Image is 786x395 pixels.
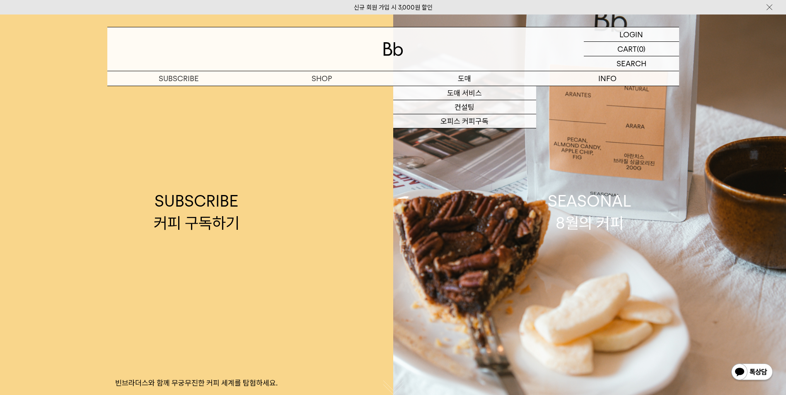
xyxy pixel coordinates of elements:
img: 로고 [383,42,403,56]
a: SUBSCRIBE [107,71,250,86]
a: 오피스 커피구독 [393,114,536,128]
img: 카카오톡 채널 1:1 채팅 버튼 [730,363,774,383]
a: 신규 회원 가입 시 3,000원 할인 [354,4,433,11]
a: CART (0) [584,42,679,56]
a: LOGIN [584,27,679,42]
p: LOGIN [619,27,643,41]
p: CART [617,42,637,56]
div: SEASONAL 8월의 커피 [548,190,631,234]
div: SUBSCRIBE 커피 구독하기 [154,190,239,234]
p: (0) [637,42,646,56]
a: SHOP [250,71,393,86]
p: SEARCH [617,56,646,71]
a: 도매 서비스 [393,86,536,100]
p: INFO [536,71,679,86]
a: 컨설팅 [393,100,536,114]
p: 도매 [393,71,536,86]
